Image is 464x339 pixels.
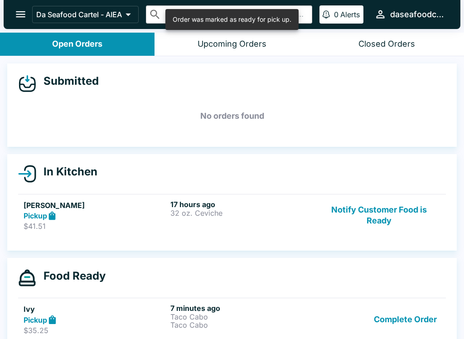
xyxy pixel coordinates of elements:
[358,39,415,49] div: Closed Orders
[36,269,106,283] h4: Food Ready
[18,194,446,237] a: [PERSON_NAME]Pickup$41.5117 hours ago32 oz. CevicheNotify Customer Food is Ready
[170,313,314,321] p: Taco Cabo
[198,39,266,49] div: Upcoming Orders
[9,3,32,26] button: open drawer
[165,8,308,21] input: Search orders by name or phone number
[390,9,446,20] div: daseafoodcartel
[32,6,139,23] button: Da Seafood Cartel - AIEA
[24,200,167,211] h5: [PERSON_NAME]
[36,74,99,88] h4: Submitted
[52,39,102,49] div: Open Orders
[24,211,47,220] strong: Pickup
[36,10,122,19] p: Da Seafood Cartel - AIEA
[170,304,314,313] h6: 7 minutes ago
[24,304,167,315] h5: Ivy
[173,12,291,27] div: Order was marked as ready for pick up.
[36,165,97,179] h4: In Kitchen
[170,200,314,209] h6: 17 hours ago
[370,304,440,335] button: Complete Order
[24,222,167,231] p: $41.51
[371,5,449,24] button: daseafoodcartel
[340,10,360,19] p: Alerts
[24,315,47,324] strong: Pickup
[334,10,338,19] p: 0
[170,209,314,217] p: 32 oz. Ceviche
[170,321,314,329] p: Taco Cabo
[318,200,440,231] button: Notify Customer Food is Ready
[24,326,167,335] p: $35.25
[18,100,446,132] h5: No orders found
